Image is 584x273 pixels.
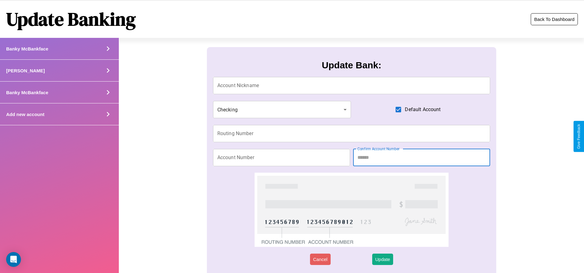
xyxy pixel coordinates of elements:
h4: Add new account [6,112,44,117]
label: Confirm Account Number [357,146,400,151]
span: Default Account [405,106,441,113]
div: Checking [213,101,351,118]
img: check [255,173,449,247]
h3: Update Bank: [322,60,381,70]
div: Open Intercom Messenger [6,252,21,267]
div: Give Feedback [577,124,581,149]
button: Update [372,254,393,265]
button: Cancel [310,254,331,265]
button: Back To Dashboard [531,13,578,25]
h4: Banky McBankface [6,90,48,95]
h4: Banky McBankface [6,46,48,51]
h4: [PERSON_NAME] [6,68,45,73]
h1: Update Banking [6,6,136,32]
